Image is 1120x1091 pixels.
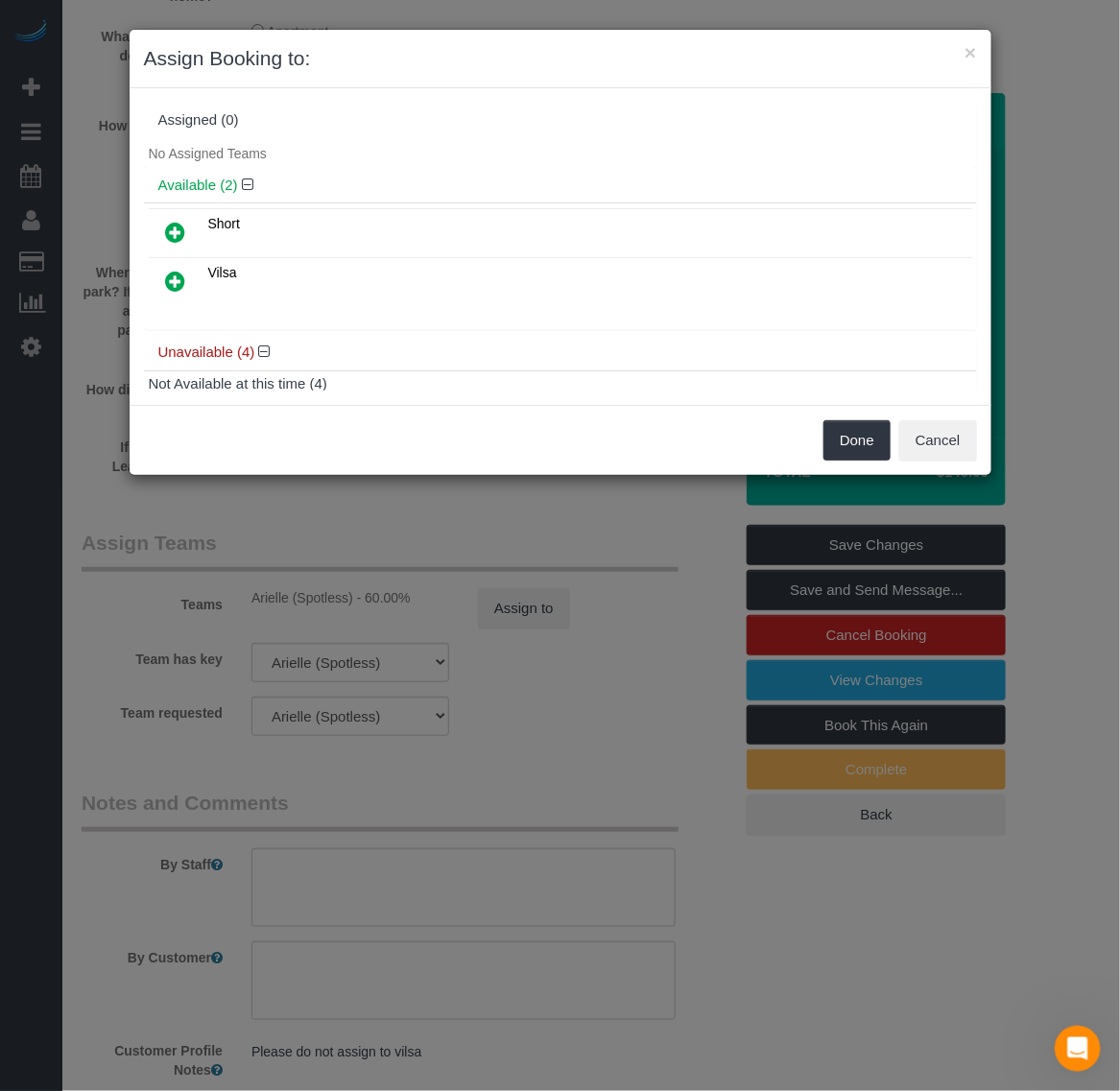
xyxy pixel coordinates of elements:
[965,42,976,62] button: ×
[158,178,963,194] h4: Available (2)
[823,420,891,461] button: Done
[208,265,237,280] span: Vilsa
[899,420,977,461] button: Cancel
[158,344,963,361] h4: Unavailable (4)
[1055,1026,1101,1072] iframe: Intercom live chat
[149,376,972,392] h4: Not Available at this time (4)
[144,44,977,73] h3: Assign Booking to:
[158,112,963,129] div: Assigned (0)
[149,146,267,161] span: No Assigned Teams
[208,216,240,231] span: Short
